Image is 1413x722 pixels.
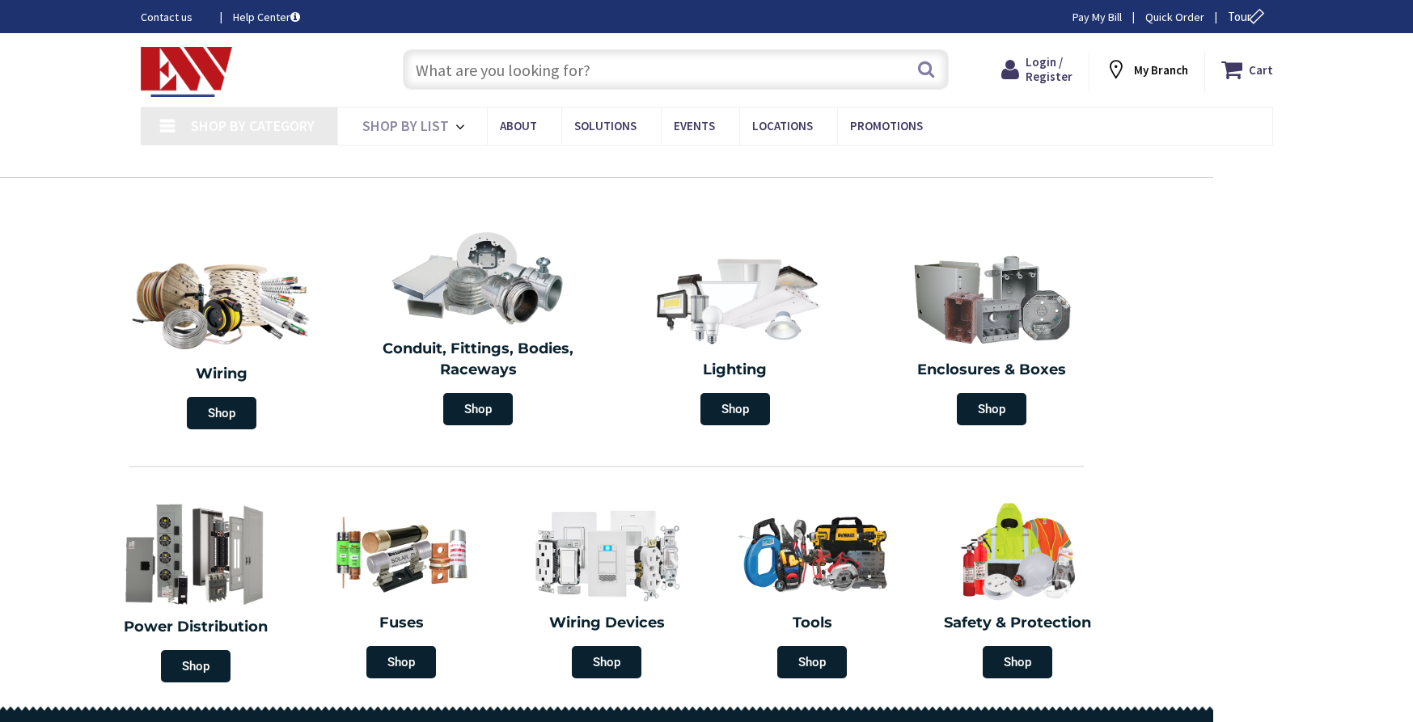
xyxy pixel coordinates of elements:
[713,492,911,686] a: Tools Shop
[1001,55,1072,84] a: Login / Register
[141,9,207,25] a: Contact us
[1026,54,1072,84] span: Login / Register
[93,243,350,437] a: Wiring Shop
[777,646,847,678] span: Shop
[1105,55,1188,84] div: My Branch
[443,393,513,425] span: Shop
[141,47,233,97] img: Electrical Wholesalers, Inc.
[362,339,595,380] h2: Conduit, Fittings, Bodies, Raceways
[700,393,770,425] span: Shop
[1221,55,1273,84] a: Cart
[508,492,705,686] a: Wiring Devices Shop
[403,49,949,90] input: What are you looking for?
[101,364,342,385] h2: Wiring
[619,360,852,381] h2: Lighting
[721,613,903,634] h2: Tools
[850,118,923,133] span: Promotions
[362,116,449,135] span: Shop By List
[1228,9,1269,24] span: Tour
[93,491,298,690] a: Power Distribution Shop
[983,646,1052,678] span: Shop
[233,9,300,25] a: Help Center
[752,118,813,133] span: Locations
[500,118,537,133] span: About
[1249,55,1273,84] strong: Cart
[191,116,315,135] span: Shop By Category
[957,393,1026,425] span: Shop
[1072,9,1122,25] a: Pay My Bill
[354,222,603,433] a: Conduit, Fittings, Bodies, Raceways Shop
[868,243,1117,433] a: Enclosures & Boxes Shop
[927,613,1108,634] h2: Safety & Protection
[366,646,436,678] span: Shop
[572,646,641,678] span: Shop
[311,613,492,634] h2: Fuses
[674,118,715,133] span: Events
[1134,62,1188,78] strong: My Branch
[101,617,290,638] h2: Power Distribution
[302,492,500,686] a: Fuses Shop
[516,613,697,634] h2: Wiring Devices
[1145,9,1204,25] a: Quick Order
[876,360,1109,381] h2: Enclosures & Boxes
[161,650,231,682] span: Shop
[919,492,1116,686] a: Safety & Protection Shop
[574,118,637,133] span: Solutions
[187,397,256,429] span: Shop
[611,243,860,433] a: Lighting Shop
